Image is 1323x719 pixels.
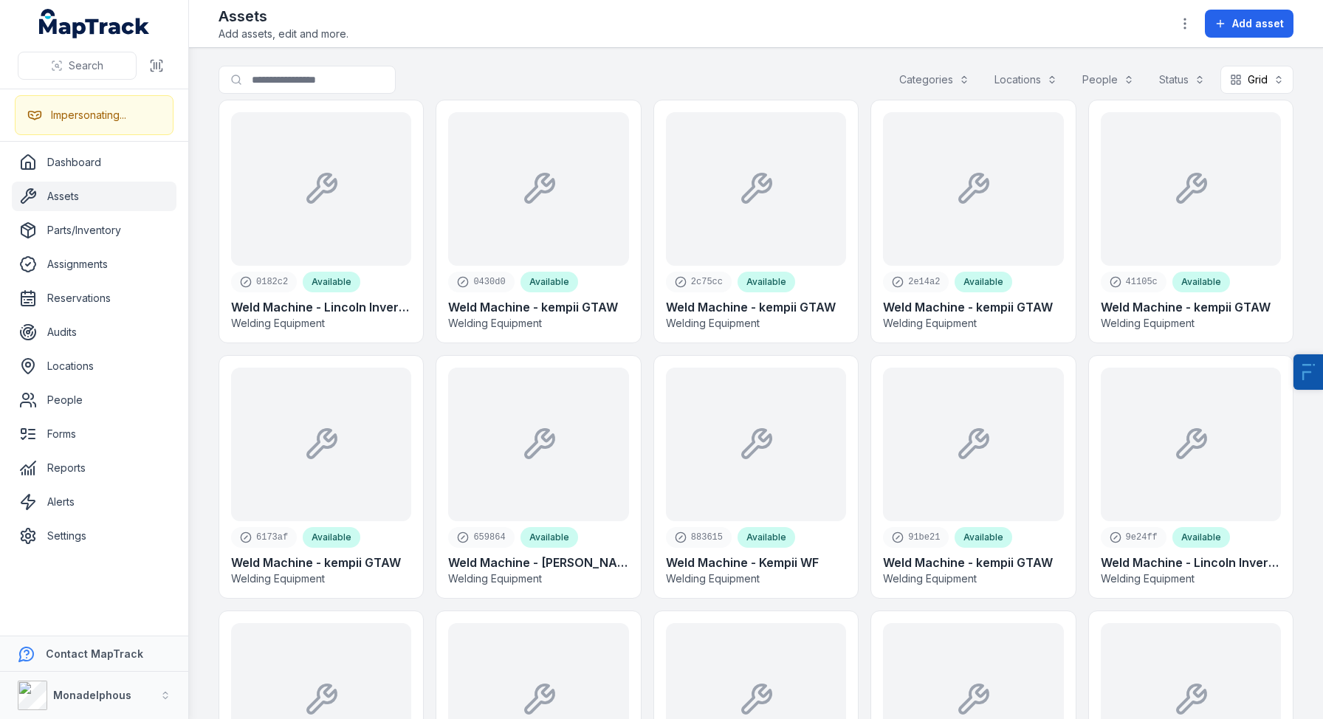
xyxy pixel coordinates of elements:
a: Alerts [12,487,176,517]
span: Add assets, edit and more. [219,27,348,41]
h2: Assets [219,6,348,27]
a: MapTrack [39,9,150,38]
button: People [1073,66,1144,94]
button: Grid [1220,66,1293,94]
button: Locations [985,66,1067,94]
button: Status [1150,66,1214,94]
button: Categories [890,66,979,94]
strong: Monadelphous [53,689,131,701]
button: Add asset [1205,10,1293,38]
a: Assignments [12,250,176,279]
a: Locations [12,351,176,381]
a: Parts/Inventory [12,216,176,245]
a: Assets [12,182,176,211]
span: Search [69,58,103,73]
button: Search [18,52,137,80]
div: Impersonating... [51,108,126,123]
strong: Contact MapTrack [46,647,143,660]
a: Forms [12,419,176,449]
a: Reservations [12,283,176,313]
a: Settings [12,521,176,551]
a: Reports [12,453,176,483]
a: People [12,385,176,415]
a: Dashboard [12,148,176,177]
a: Audits [12,317,176,347]
span: Add asset [1232,16,1284,31]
